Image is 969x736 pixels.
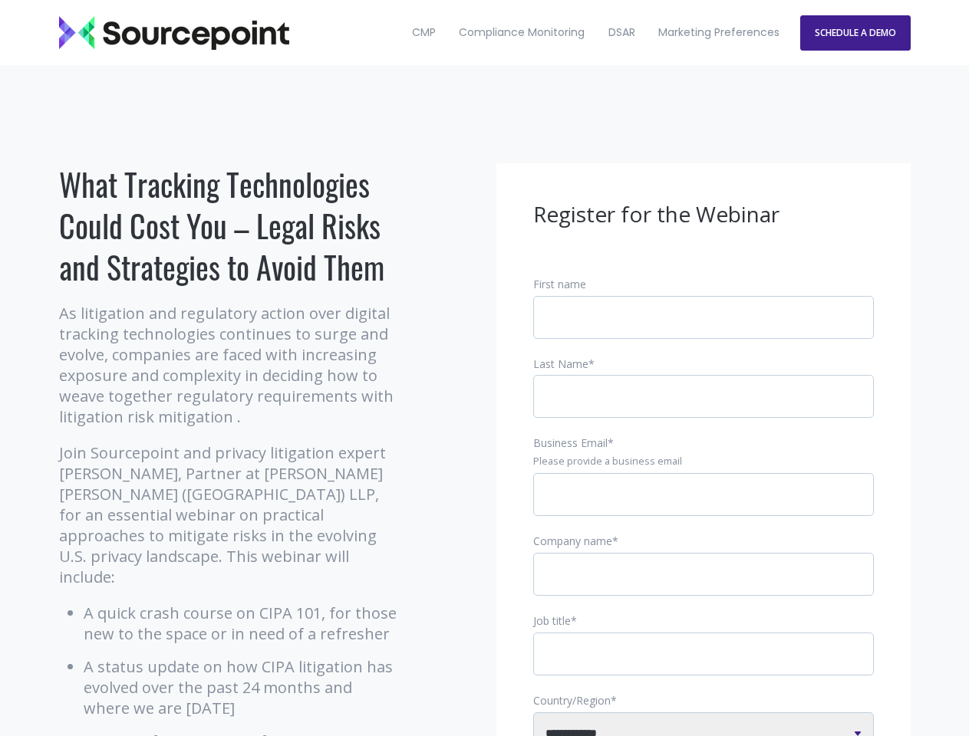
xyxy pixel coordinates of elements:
[533,356,588,371] span: Last Name
[533,534,612,548] span: Company name
[533,455,874,468] legend: Please provide a business email
[533,613,571,628] span: Job title
[59,303,400,427] p: As litigation and regulatory action over digital tracking technologies continues to surge and evo...
[533,693,611,708] span: Country/Region
[533,277,586,291] span: First name
[84,656,400,718] li: A status update on how CIPA litigation has evolved over the past 24 months and where we are [DATE]
[533,200,874,229] h3: Register for the Webinar
[533,435,608,450] span: Business Email
[800,15,911,51] a: SCHEDULE A DEMO
[59,442,400,587] p: Join Sourcepoint and privacy litigation expert [PERSON_NAME], Partner at [PERSON_NAME] [PERSON_NA...
[59,163,400,287] h1: What Tracking Technologies Could Cost You – Legal Risks and Strategies to Avoid Them
[59,16,289,50] img: Sourcepoint_logo_black_transparent (2)-2
[84,603,400,644] li: A quick crash course on CIPA 101, for those new to the space or in need of a refresher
